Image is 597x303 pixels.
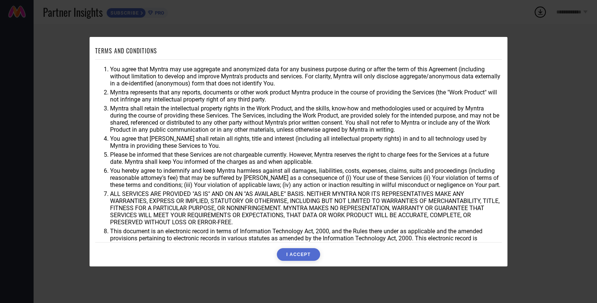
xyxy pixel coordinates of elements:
li: You agree that [PERSON_NAME] shall retain all rights, title and interest (including all intellect... [110,135,502,149]
h1: TERMS AND CONDITIONS [95,46,157,55]
li: Myntra shall retain the intellectual property rights in the Work Product, and the skills, know-ho... [110,105,502,133]
li: Myntra represents that any reports, documents or other work product Myntra produce in the course ... [110,89,502,103]
li: You agree that Myntra may use aggregate and anonymized data for any business purpose during or af... [110,66,502,87]
li: You hereby agree to indemnify and keep Myntra harmless against all damages, liabilities, costs, e... [110,167,502,188]
button: I ACCEPT [277,248,320,261]
li: This document is an electronic record in terms of Information Technology Act, 2000, and the Rules... [110,228,502,249]
li: ALL SERVICES ARE PROVIDED "AS IS" AND ON AN "AS AVAILABLE" BASIS. NEITHER MYNTRA NOR ITS REPRESEN... [110,190,502,226]
li: Please be informed that these Services are not chargeable currently. However, Myntra reserves the... [110,151,502,165]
